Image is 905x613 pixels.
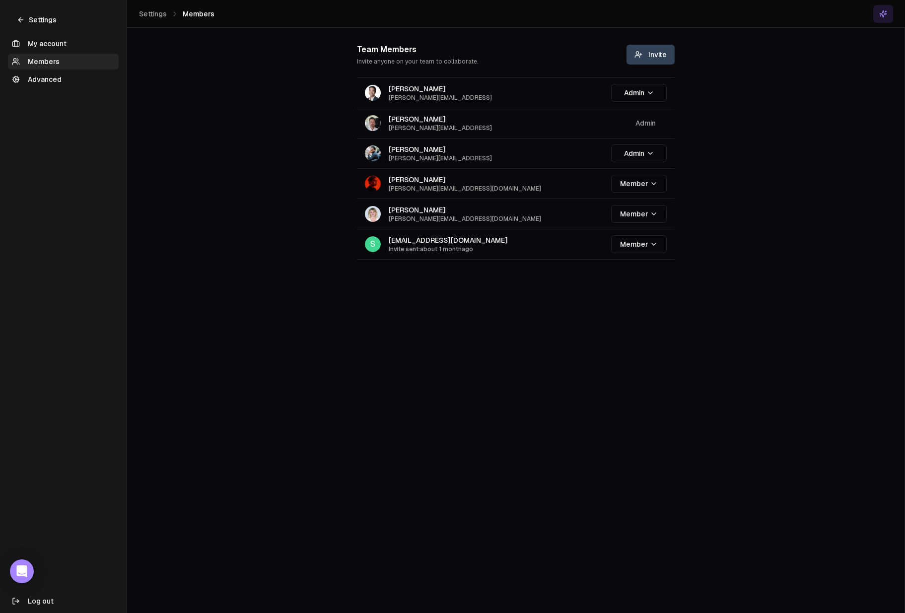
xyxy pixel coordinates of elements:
[389,124,492,132] span: [PERSON_NAME][EMAIL_ADDRESS]
[8,36,119,52] a: My account
[389,185,541,193] span: [PERSON_NAME][EMAIL_ADDRESS][DOMAIN_NAME]
[635,115,667,131] div: Admin
[139,9,167,19] span: Settings
[634,50,667,60] span: Invite
[389,215,541,223] span: [PERSON_NAME][EMAIL_ADDRESS][DOMAIN_NAME]
[389,245,508,253] span: Invite sent: about 1 month ago
[611,84,667,102] button: Admin
[8,593,119,609] button: Log out
[389,205,541,215] span: [PERSON_NAME]
[611,205,667,223] button: Member
[389,235,508,245] span: [EMAIL_ADDRESS][DOMAIN_NAME]
[627,45,675,65] button: Invite
[357,44,479,56] h2: Team Members
[183,9,214,19] span: Members
[389,94,492,102] span: [PERSON_NAME][EMAIL_ADDRESS]
[611,144,667,162] button: Admin
[10,559,34,583] div: Open Intercom Messenger
[389,154,492,162] span: [PERSON_NAME][EMAIL_ADDRESS]
[8,71,119,87] a: Advanced
[357,58,479,66] p: Invite anyone on your team to collaborate.
[389,175,541,185] span: [PERSON_NAME]
[365,145,381,161] img: 1695405595226.jpeg
[365,176,381,192] img: _image
[365,115,381,131] img: _image
[365,206,381,222] img: _image
[389,84,492,94] span: [PERSON_NAME]
[389,144,492,154] span: [PERSON_NAME]
[8,54,119,69] a: Members
[611,235,667,253] button: Member
[389,114,492,124] span: [PERSON_NAME]
[365,85,381,101] img: _image
[8,12,66,28] a: Settings
[365,236,381,252] span: S
[611,175,667,193] button: Member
